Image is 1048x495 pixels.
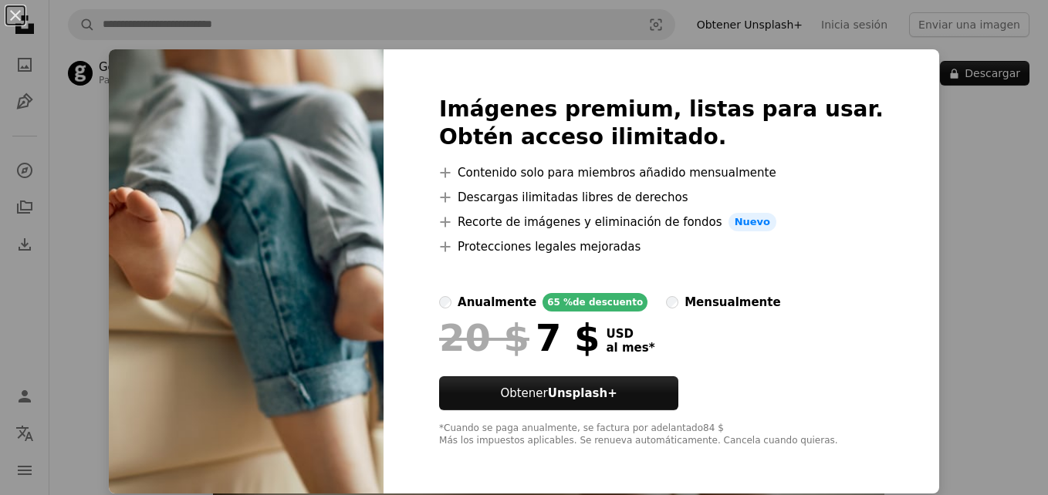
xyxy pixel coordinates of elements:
[548,386,617,400] strong: Unsplash+
[439,96,884,151] h2: Imágenes premium, listas para usar. Obtén acceso ilimitado.
[439,376,678,410] button: ObtenerUnsplash+
[666,296,678,308] input: mensualmente
[439,296,451,308] input: anualmente65 %de descuento
[439,318,529,358] span: 20 $
[543,293,647,311] div: 65 % de descuento
[439,237,884,256] li: Protecciones legales mejoradas
[685,293,780,311] div: mensualmente
[439,423,884,447] div: *Cuando se paga anualmente, se factura por adelantado 84 $ Más los impuestos aplicables. Se renue...
[606,327,654,341] span: USD
[439,188,884,207] li: Descargas ilimitadas libres de derechos
[439,163,884,182] li: Contenido solo para miembros añadido mensualmente
[729,213,776,231] span: Nuevo
[439,213,884,231] li: Recorte de imágenes y eliminación de fondos
[439,318,600,358] div: 7 $
[109,49,384,493] img: premium_photo-1664301710475-2b664b8c83d2
[458,293,536,311] div: anualmente
[606,341,654,355] span: al mes *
